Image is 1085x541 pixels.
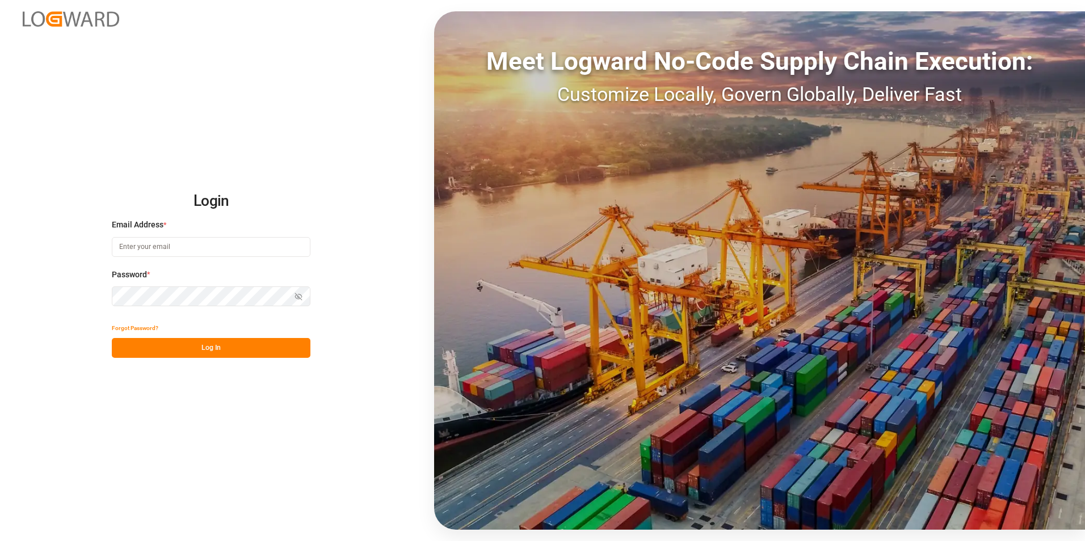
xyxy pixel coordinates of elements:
[112,269,147,281] span: Password
[112,237,310,257] input: Enter your email
[112,219,163,231] span: Email Address
[112,183,310,219] h2: Login
[23,11,119,27] img: Logward_new_orange.png
[434,43,1085,80] div: Meet Logward No-Code Supply Chain Execution:
[112,318,158,338] button: Forgot Password?
[112,338,310,358] button: Log In
[434,80,1085,109] div: Customize Locally, Govern Globally, Deliver Fast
